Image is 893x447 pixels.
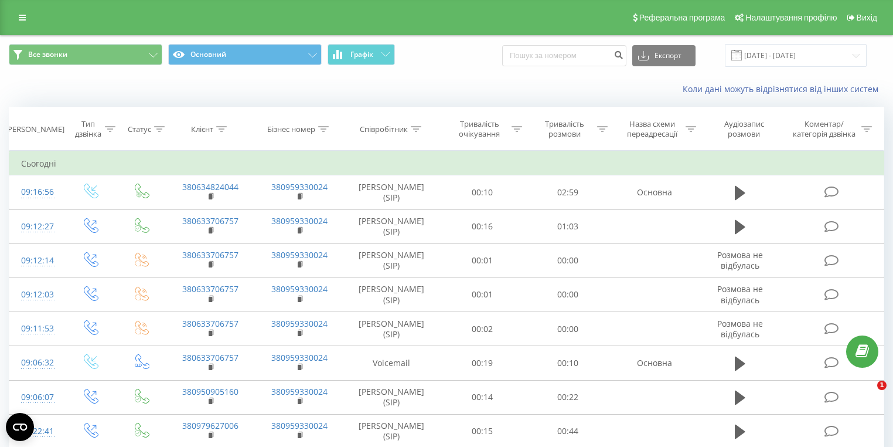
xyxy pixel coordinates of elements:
[168,44,322,65] button: Основний
[525,277,611,311] td: 00:00
[344,312,439,346] td: [PERSON_NAME] (SIP)
[439,380,525,414] td: 00:14
[271,318,328,329] a: 380959330024
[267,124,315,134] div: Бізнес номер
[344,277,439,311] td: [PERSON_NAME] (SIP)
[74,119,102,139] div: Тип дзвінка
[710,119,778,139] div: Аудіозапис розмови
[271,181,328,192] a: 380959330024
[271,249,328,260] a: 380959330024
[182,181,238,192] a: 380634824044
[439,209,525,243] td: 00:16
[191,124,213,134] div: Клієнт
[683,83,884,94] a: Коли дані можуть відрізнятися вiд інших систем
[639,13,725,22] span: Реферальна програма
[271,215,328,226] a: 380959330024
[717,283,763,305] span: Розмова не відбулась
[439,312,525,346] td: 00:02
[182,215,238,226] a: 380633706757
[182,318,238,329] a: 380633706757
[745,13,837,22] span: Налаштування профілю
[21,283,52,306] div: 09:12:03
[450,119,509,139] div: Тривалість очікування
[21,420,52,443] div: 08:22:41
[182,420,238,431] a: 380979627006
[621,119,683,139] div: Назва схеми переадресації
[344,175,439,209] td: [PERSON_NAME] (SIP)
[328,44,395,65] button: Графік
[344,243,439,277] td: [PERSON_NAME] (SIP)
[525,209,611,243] td: 01:03
[182,283,238,294] a: 380633706757
[21,181,52,204] div: 09:16:56
[344,209,439,243] td: [PERSON_NAME] (SIP)
[439,175,525,209] td: 00:10
[21,215,52,238] div: 09:12:27
[28,50,67,59] span: Все звонки
[611,346,700,380] td: Основна
[344,380,439,414] td: [PERSON_NAME] (SIP)
[271,283,328,294] a: 380959330024
[525,243,611,277] td: 00:00
[182,249,238,260] a: 380633706757
[6,413,34,441] button: Open CMP widget
[525,312,611,346] td: 00:00
[525,380,611,414] td: 00:22
[717,249,763,271] span: Розмова не відбулась
[439,346,525,380] td: 00:19
[857,13,877,22] span: Вихід
[525,175,611,209] td: 02:59
[21,351,52,374] div: 09:06:32
[502,45,626,66] input: Пошук за номером
[877,381,887,390] span: 1
[21,386,52,409] div: 09:06:07
[128,124,151,134] div: Статус
[271,420,328,431] a: 380959330024
[611,175,700,209] td: Основна
[182,352,238,363] a: 380633706757
[717,318,763,340] span: Розмова не відбулась
[21,249,52,272] div: 09:12:14
[536,119,594,139] div: Тривалість розмови
[9,152,884,175] td: Сьогодні
[790,119,858,139] div: Коментар/категорія дзвінка
[271,352,328,363] a: 380959330024
[9,44,162,65] button: Все звонки
[350,50,373,59] span: Графік
[439,277,525,311] td: 00:01
[439,243,525,277] td: 00:01
[21,317,52,340] div: 09:11:53
[344,346,439,380] td: Voicemail
[182,386,238,397] a: 380950905160
[853,381,881,409] iframe: Intercom live chat
[632,45,696,66] button: Експорт
[271,386,328,397] a: 380959330024
[360,124,408,134] div: Співробітник
[5,124,64,134] div: [PERSON_NAME]
[525,346,611,380] td: 00:10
